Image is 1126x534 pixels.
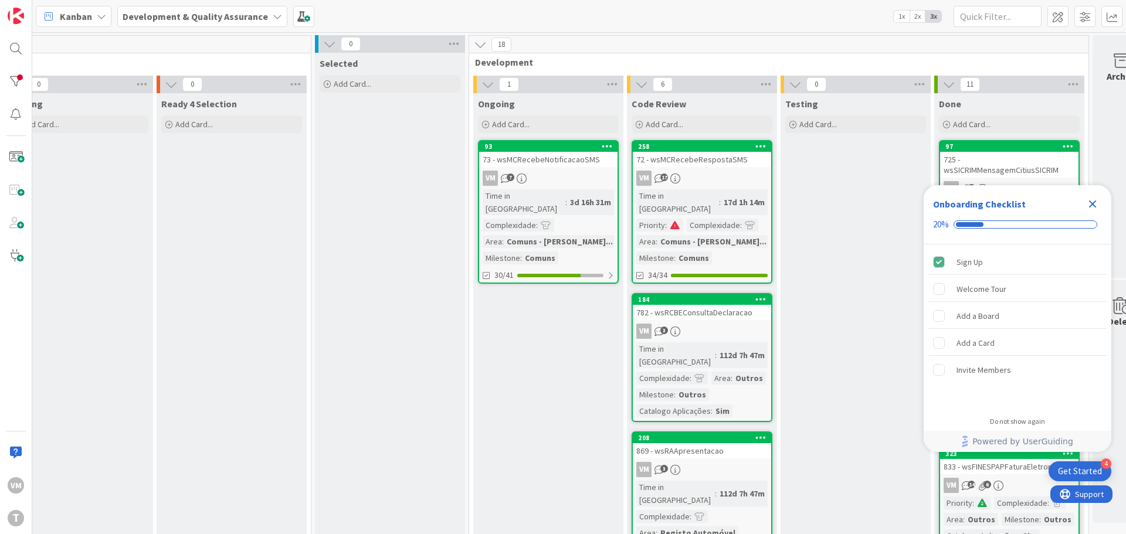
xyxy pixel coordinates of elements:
span: 0 [806,77,826,91]
div: Comuns - [PERSON_NAME]... [504,235,616,248]
div: 323 [940,448,1078,459]
div: Outros [676,388,709,401]
div: Outros [965,513,998,526]
span: 17 [660,174,668,181]
span: 1 [499,77,519,91]
span: 3 [660,465,668,472]
div: Checklist items [924,244,1111,409]
div: Checklist progress: 20% [933,219,1102,230]
div: 97 [940,141,1078,152]
div: 184782 - wsRCBEConsultaDeclaracao [633,294,771,320]
div: Time in [GEOGRAPHIC_DATA] [483,189,565,215]
span: 18 [491,38,511,52]
div: Milestone [636,251,674,264]
span: 2x [910,11,925,22]
div: Open Get Started checklist, remaining modules: 4 [1049,461,1111,481]
span: Add Card... [22,119,59,130]
div: 782 - wsRCBEConsultaDeclaracao [633,305,771,320]
div: VM [944,478,959,493]
div: VM [633,324,771,339]
div: Area [944,513,963,526]
span: 6 [653,77,673,91]
span: Testing [785,98,818,110]
span: Selected [320,57,358,69]
a: Powered by UserGuiding [930,431,1105,452]
span: 6 [983,481,991,488]
span: Code Review [632,98,686,110]
div: Add a Card is incomplete. [928,330,1107,356]
div: 72 - wsMCRecebeRespostaSMS [633,152,771,167]
div: Sim [713,404,732,417]
span: 0 [341,37,361,51]
div: VM [479,171,618,186]
span: Add Card... [175,119,213,130]
div: Time in [GEOGRAPHIC_DATA] [636,189,719,215]
div: Sign Up is complete. [928,249,1107,275]
div: Add a Board is incomplete. [928,303,1107,329]
div: Get Started [1058,465,1102,477]
span: Add Card... [799,119,837,130]
div: Complexidade [483,219,536,232]
span: : [656,235,657,248]
span: : [1039,513,1041,526]
div: Add a Card [957,336,995,350]
div: 97725 - wsSICRIMMensagemCitiusSICRIM [940,141,1078,178]
span: : [665,219,667,232]
div: VM [636,171,652,186]
span: : [536,219,538,232]
div: 112d 7h 47m [717,487,768,500]
span: : [690,372,691,385]
div: Complexidade [687,219,740,232]
div: VM [940,181,1078,196]
div: 97 [945,142,1078,151]
span: : [1047,496,1049,509]
div: T [8,510,24,526]
span: 30/41 [494,269,514,281]
span: : [565,196,567,209]
div: 184 [633,294,771,305]
span: Support [25,2,53,16]
div: VM [636,324,652,339]
div: Checklist Container [924,185,1111,452]
span: 3x [925,11,941,22]
div: 17d 1h 14m [721,196,768,209]
div: Area [483,235,502,248]
input: Quick Filter... [954,6,1042,27]
div: 208 [633,433,771,443]
div: Welcome Tour [957,282,1006,296]
div: Priority [636,219,665,232]
div: Onboarding Checklist [933,197,1026,211]
div: VM [944,181,959,196]
div: 323 [945,450,1078,458]
div: Footer [924,431,1111,452]
div: VM [633,462,771,477]
span: : [690,510,691,523]
span: : [520,251,522,264]
div: 869 - wsRAApresentacao [633,443,771,458]
div: Comuns [522,251,558,264]
span: Ready 4 Selection [161,98,237,110]
div: 20% [933,219,949,230]
div: Comuns [676,251,712,264]
div: 112d 7h 47m [717,349,768,362]
div: Sign Up [957,255,983,269]
div: 208869 - wsRAApresentacao [633,433,771,458]
span: 9 [968,184,975,192]
span: Powered by UserGuiding [972,434,1073,448]
span: 7 [507,174,514,181]
span: 0 [182,77,202,91]
span: : [719,196,721,209]
b: Development & Quality Assurance [123,11,268,22]
div: Area [636,235,656,248]
div: 4 [1101,458,1111,469]
div: Invite Members [957,363,1011,377]
img: Visit kanbanzone.com [8,8,24,24]
span: 34/34 [648,269,667,281]
span: : [715,349,717,362]
div: Comuns - [PERSON_NAME]... [657,235,769,248]
span: : [731,372,732,385]
span: 14 [968,481,975,488]
div: Welcome Tour is incomplete. [928,276,1107,302]
span: : [963,513,965,526]
div: 73 - wsMCRecebeNotificacaoSMS [479,152,618,167]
